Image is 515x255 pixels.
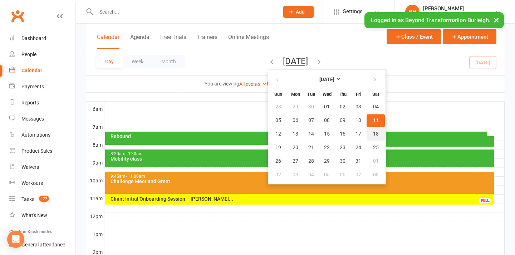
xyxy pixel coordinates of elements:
span: 06 [293,118,298,123]
button: 28 [304,155,319,168]
a: People [9,46,75,63]
span: - 11:00am [126,174,145,179]
span: 07 [308,118,314,123]
span: Add [296,9,305,15]
button: 12 [269,128,287,141]
button: 02 [335,100,350,113]
div: Challenge Meet and Greet [110,179,492,184]
button: 30 [304,100,319,113]
button: 20 [288,141,303,154]
button: 13 [288,128,303,141]
span: 06 [340,172,345,178]
div: Workouts [21,180,43,186]
button: Day [96,55,123,68]
button: 05 [319,168,334,181]
button: 08 [319,114,334,127]
span: 28 [275,104,281,110]
div: Rebound [110,134,485,139]
a: All events [239,81,267,87]
a: Calendar [9,63,75,79]
small: Tuesday [307,92,315,97]
a: Payments [9,79,75,95]
div: Tasks [21,196,34,202]
span: 19 [275,145,281,151]
button: 04 [367,100,385,113]
span: 03 [355,104,361,110]
span: 14 [308,131,314,137]
a: Reports [9,95,75,111]
span: 16 [340,131,345,137]
div: Calendar [21,68,42,73]
span: - 9:30am [126,151,143,156]
span: Settings [343,4,363,20]
span: 30 [340,158,345,164]
button: 03 [351,100,366,113]
div: Staff Training - [PERSON_NAME] [304,138,492,143]
th: 6am [86,105,104,114]
button: 10 [351,114,366,127]
div: 9:45am [110,174,492,179]
div: Payments [21,84,44,89]
div: 8:30am [110,152,492,156]
button: 25 [367,141,385,154]
button: 06 [335,168,350,181]
a: Waivers [9,159,75,175]
div: FULL [479,198,491,203]
small: Saturday [372,92,379,97]
span: 09 [340,118,345,123]
span: 08 [324,118,330,123]
span: 18 [373,131,379,137]
span: 22 [324,145,330,151]
button: 06 [288,114,303,127]
button: 29 [288,100,303,113]
span: 29 [293,104,298,110]
small: Thursday [339,92,347,97]
a: Workouts [9,175,75,191]
button: 08 [367,168,385,181]
button: 22 [319,141,334,154]
button: Appointment [443,29,496,44]
a: Clubworx [9,7,26,25]
button: 11 [367,114,385,127]
a: Automations [9,127,75,143]
div: BH [405,5,420,19]
div: Client Initial Onboarding Session. - [PERSON_NAME]... [110,196,492,201]
span: 15 [324,131,330,137]
button: Month [152,55,185,68]
div: People [21,52,36,57]
span: 31 [355,158,361,164]
a: Messages [9,111,75,127]
button: Class / Event [387,29,441,44]
span: 21 [308,145,314,151]
a: General attendance kiosk mode [9,237,75,253]
button: 30 [335,155,350,168]
div: Messages [21,116,44,122]
button: 23 [335,141,350,154]
span: 20 [293,145,298,151]
button: × [490,12,503,28]
button: 21 [304,141,319,154]
button: 28 [269,100,287,113]
button: 14 [304,128,319,141]
span: 04 [373,104,379,110]
span: 11 [373,118,379,123]
span: 24 [355,145,361,151]
th: [DATE] [104,92,505,101]
div: Mobility class [110,156,492,161]
div: Beyond Transformation Burleigh [423,12,495,18]
button: 29 [319,155,334,168]
span: 28 [308,158,314,164]
button: 04 [304,168,319,181]
button: Trainers [197,34,217,49]
div: Waivers [21,164,39,170]
span: 05 [324,172,330,178]
span: 08 [373,172,379,178]
div: General attendance [21,242,65,247]
span: 12 [275,131,281,137]
a: Product Sales [9,143,75,159]
button: [DATE] [283,56,308,66]
a: Dashboard [9,30,75,46]
button: 19 [269,141,287,154]
button: 01 [367,155,385,168]
span: 29 [324,158,330,164]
